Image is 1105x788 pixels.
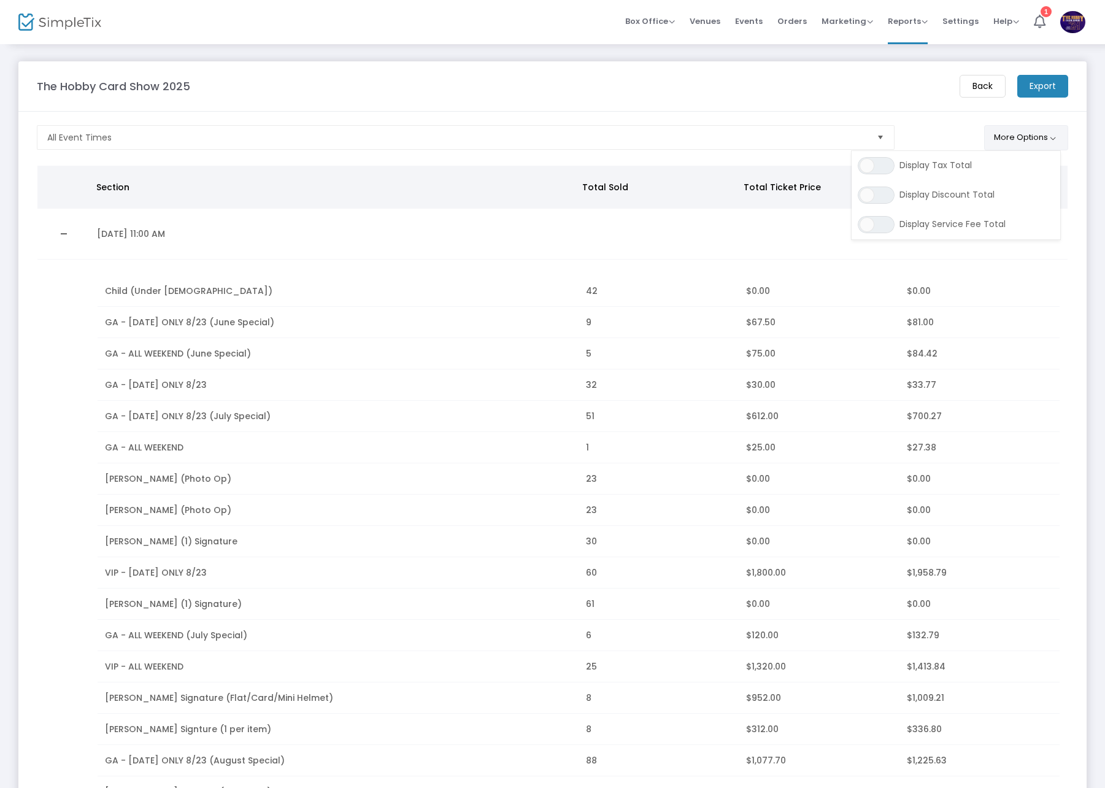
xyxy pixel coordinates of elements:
[746,660,786,673] span: $1,320.00
[746,754,786,767] span: $1,077.70
[586,629,591,641] span: 6
[105,535,237,547] span: [PERSON_NAME] (1) Signature
[746,504,770,516] span: $0.00
[746,723,779,735] span: $312.00
[746,441,776,454] span: $25.00
[746,347,776,360] span: $75.00
[586,473,597,485] span: 23
[907,379,936,391] span: $33.77
[586,692,591,704] span: 8
[586,347,591,360] span: 5
[586,566,597,579] span: 60
[105,566,207,579] span: VIP - [DATE] ONLY 8/23
[822,15,873,27] span: Marketing
[872,126,889,149] button: Select
[907,504,931,516] span: $0.00
[907,473,931,485] span: $0.00
[105,473,231,485] span: [PERSON_NAME] (Photo Op)
[746,692,781,704] span: $952.00
[105,629,247,641] span: GA - ALL WEEKEND (July Special)
[907,410,942,422] span: $700.27
[690,6,720,37] span: Venues
[852,151,1060,180] div: Display Tax Total
[625,15,675,27] span: Box Office
[907,347,938,360] span: $84.42
[746,379,776,391] span: $30.00
[586,504,597,516] span: 23
[105,598,242,610] span: [PERSON_NAME] (1) Signature)
[852,180,1060,210] div: Display Discount Total
[907,629,939,641] span: $132.79
[586,441,589,454] span: 1
[105,723,271,735] span: [PERSON_NAME] Signture (1 per item)
[960,75,1006,98] m-button: Back
[907,660,945,673] span: $1,413.84
[993,15,1019,27] span: Help
[746,629,779,641] span: $120.00
[586,723,591,735] span: 8
[45,224,82,244] a: Collapse Details
[105,441,183,454] span: GA - ALL WEEKEND
[746,316,776,328] span: $67.50
[586,598,595,610] span: 61
[746,598,770,610] span: $0.00
[105,316,274,328] span: GA - [DATE] ONLY 8/23 (June Special)
[89,166,574,209] th: Section
[90,209,579,260] td: [DATE] 11:00 AM
[907,692,944,704] span: $1,009.21
[907,598,931,610] span: $0.00
[586,660,597,673] span: 25
[746,410,779,422] span: $612.00
[984,125,1068,150] button: More Options
[586,379,597,391] span: 32
[852,210,1060,239] div: Display Service Fee Total
[47,131,112,144] span: All Event Times
[907,535,931,547] span: $0.00
[1041,6,1052,17] div: 1
[105,660,183,673] span: VIP - ALL WEEKEND
[105,379,207,391] span: GA - [DATE] ONLY 8/23
[746,566,786,579] span: $1,800.00
[1017,75,1068,98] m-button: Export
[746,285,770,297] span: $0.00
[746,535,770,547] span: $0.00
[735,6,763,37] span: Events
[586,535,597,547] span: 30
[888,15,928,27] span: Reports
[746,473,770,485] span: $0.00
[777,6,807,37] span: Orders
[586,754,597,767] span: 88
[105,504,231,516] span: [PERSON_NAME] (Photo Op)
[907,316,934,328] span: $81.00
[907,723,942,735] span: $336.80
[907,754,947,767] span: $1,225.63
[105,692,333,704] span: [PERSON_NAME] Signature (Flat/Card/Mini Helmet)
[744,181,821,193] span: Total Ticket Price
[942,6,979,37] span: Settings
[586,285,598,297] span: 42
[37,78,190,95] m-panel-title: The Hobby Card Show 2025
[907,566,947,579] span: $1,958.79
[105,347,251,360] span: GA - ALL WEEKEND (June Special)
[907,441,936,454] span: $27.38
[907,285,931,297] span: $0.00
[575,166,737,209] th: Total Sold
[105,410,271,422] span: GA - [DATE] ONLY 8/23 (July Special)
[586,410,595,422] span: 51
[105,754,285,767] span: GA - [DATE] ONLY 8/23 (August Special)
[586,316,591,328] span: 9
[105,285,272,297] span: Child (Under [DEMOGRAPHIC_DATA])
